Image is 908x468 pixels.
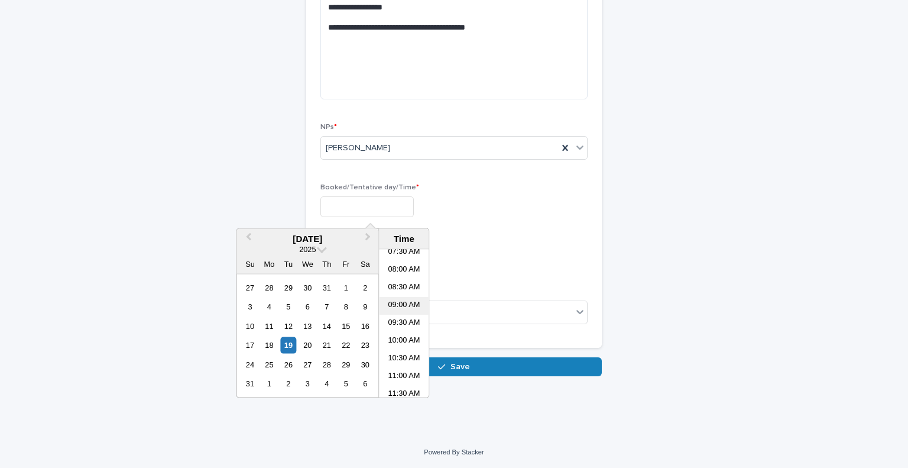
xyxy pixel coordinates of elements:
li: 10:30 AM [379,350,429,368]
li: 09:30 AM [379,315,429,333]
div: Choose Wednesday, July 30th, 2025 [300,280,316,296]
div: Choose Monday, July 28th, 2025 [261,280,277,296]
div: Choose Sunday, July 27th, 2025 [242,280,258,296]
div: Choose Saturday, August 9th, 2025 [357,299,373,315]
div: Choose Thursday, August 14th, 2025 [319,318,335,334]
span: Save [450,363,470,371]
div: Choose Tuesday, July 29th, 2025 [280,280,296,296]
div: Choose Monday, August 11th, 2025 [261,318,277,334]
div: Choose Monday, September 1st, 2025 [261,376,277,392]
div: Choose Monday, August 25th, 2025 [261,357,277,373]
div: Choose Saturday, August 23rd, 2025 [357,337,373,353]
div: We [300,256,316,272]
div: Fr [338,256,354,272]
div: [DATE] [236,234,378,244]
div: month 2025-08 [241,278,375,393]
div: Choose Thursday, August 21st, 2025 [319,337,335,353]
li: 11:00 AM [379,368,429,386]
div: Choose Wednesday, August 27th, 2025 [300,357,316,373]
div: Choose Wednesday, August 13th, 2025 [300,318,316,334]
div: Th [319,256,335,272]
li: 08:30 AM [379,279,429,297]
button: Save [306,357,602,376]
div: Choose Friday, August 8th, 2025 [338,299,354,315]
div: Choose Tuesday, September 2nd, 2025 [280,376,296,392]
div: Choose Wednesday, August 20th, 2025 [300,337,316,353]
div: Choose Monday, August 18th, 2025 [261,337,277,353]
span: NPs [320,124,337,131]
div: Time [382,234,426,244]
div: Choose Saturday, September 6th, 2025 [357,376,373,392]
div: Choose Saturday, August 2nd, 2025 [357,280,373,296]
div: Choose Friday, August 1st, 2025 [338,280,354,296]
div: Choose Friday, August 15th, 2025 [338,318,354,334]
li: 10:00 AM [379,333,429,350]
div: Choose Saturday, August 30th, 2025 [357,357,373,373]
div: Sa [357,256,373,272]
div: Choose Friday, September 5th, 2025 [338,376,354,392]
button: Next Month [359,230,378,249]
div: Choose Tuesday, August 12th, 2025 [280,318,296,334]
span: 2025 [299,245,316,254]
div: Choose Wednesday, August 6th, 2025 [300,299,316,315]
div: Mo [261,256,277,272]
div: Choose Tuesday, August 5th, 2025 [280,299,296,315]
div: Choose Monday, August 4th, 2025 [261,299,277,315]
div: Choose Saturday, August 16th, 2025 [357,318,373,334]
li: 09:00 AM [379,297,429,315]
div: Choose Friday, August 29th, 2025 [338,357,354,373]
div: Choose Sunday, August 3rd, 2025 [242,299,258,315]
a: Powered By Stacker [424,448,484,456]
div: Choose Wednesday, September 3rd, 2025 [300,376,316,392]
span: Booked/Tentative day/Time [320,184,419,191]
li: 07:30 AM [379,244,429,262]
div: Choose Sunday, August 10th, 2025 [242,318,258,334]
li: 08:00 AM [379,262,429,279]
div: Choose Tuesday, August 19th, 2025 [280,337,296,353]
div: Choose Thursday, August 28th, 2025 [319,357,335,373]
li: 11:30 AM [379,386,429,404]
div: Choose Sunday, August 17th, 2025 [242,337,258,353]
button: Previous Month [238,230,257,249]
div: Tu [280,256,296,272]
div: Choose Thursday, September 4th, 2025 [319,376,335,392]
div: Choose Friday, August 22nd, 2025 [338,337,354,353]
div: Choose Tuesday, August 26th, 2025 [280,357,296,373]
div: Choose Thursday, August 7th, 2025 [319,299,335,315]
div: Choose Sunday, August 31st, 2025 [242,376,258,392]
div: Choose Thursday, July 31st, 2025 [319,280,335,296]
div: Su [242,256,258,272]
span: [PERSON_NAME] [326,142,390,154]
div: Choose Sunday, August 24th, 2025 [242,357,258,373]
